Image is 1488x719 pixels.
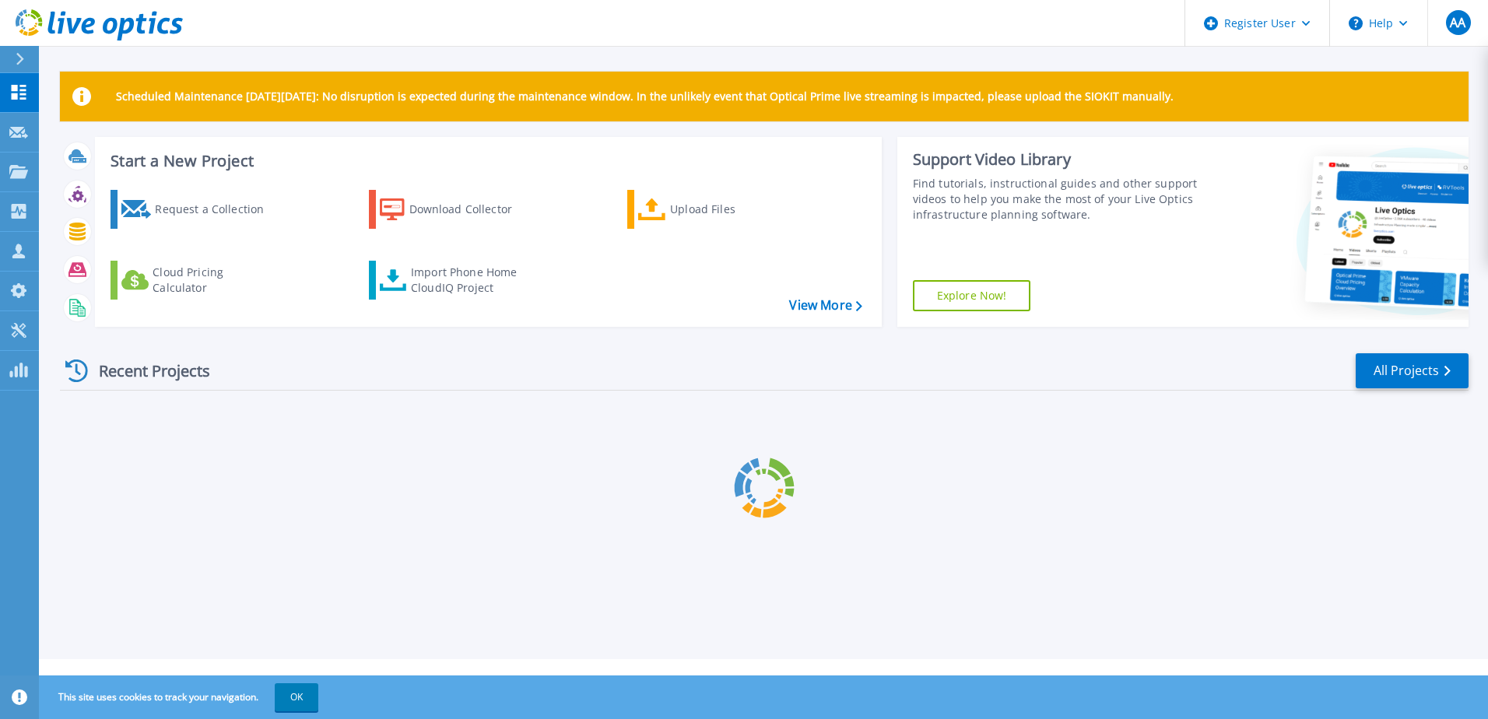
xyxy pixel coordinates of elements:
[60,352,231,390] div: Recent Projects
[111,190,284,229] a: Request a Collection
[913,149,1204,170] div: Support Video Library
[1450,16,1465,29] span: AA
[155,194,279,225] div: Request a Collection
[275,683,318,711] button: OK
[913,280,1031,311] a: Explore Now!
[111,153,862,170] h3: Start a New Project
[153,265,277,296] div: Cloud Pricing Calculator
[627,190,801,229] a: Upload Files
[1356,353,1469,388] a: All Projects
[789,298,862,313] a: View More
[913,176,1204,223] div: Find tutorials, instructional guides and other support videos to help you make the most of your L...
[111,261,284,300] a: Cloud Pricing Calculator
[116,90,1174,103] p: Scheduled Maintenance [DATE][DATE]: No disruption is expected during the maintenance window. In t...
[369,190,542,229] a: Download Collector
[411,265,532,296] div: Import Phone Home CloudIQ Project
[43,683,318,711] span: This site uses cookies to track your navigation.
[670,194,795,225] div: Upload Files
[409,194,534,225] div: Download Collector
